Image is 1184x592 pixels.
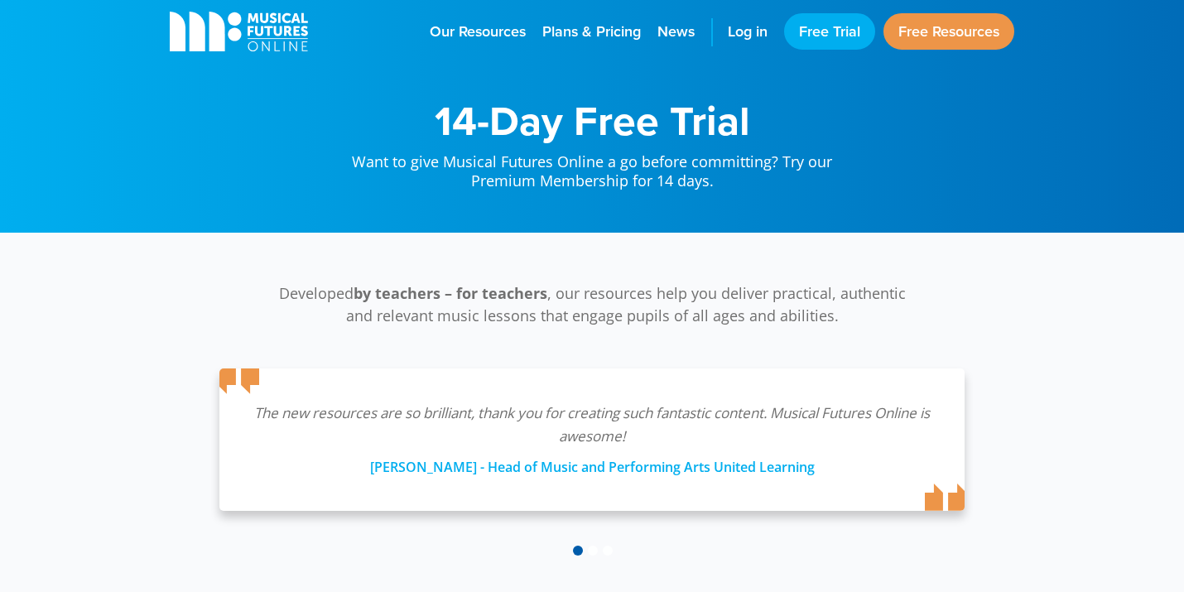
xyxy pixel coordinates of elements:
p: The new resources are so brilliant, thank you for creating such fantastic content. Musical Future... [253,402,931,448]
p: Want to give Musical Futures Online a go before committing? Try our Premium Membership for 14 days. [335,141,849,191]
span: Log in [728,21,768,43]
p: Developed , our resources help you deliver practical, authentic and relevant music lessons that e... [269,282,915,327]
span: Plans & Pricing [542,21,641,43]
span: Our Resources [430,21,526,43]
a: Free Trial [784,13,875,50]
a: Free Resources [883,13,1014,50]
h1: 14-Day Free Trial [335,99,849,141]
strong: by teachers – for teachers [354,283,547,303]
span: News [657,21,695,43]
div: [PERSON_NAME] - Head of Music and Performing Arts United Learning [253,448,931,478]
